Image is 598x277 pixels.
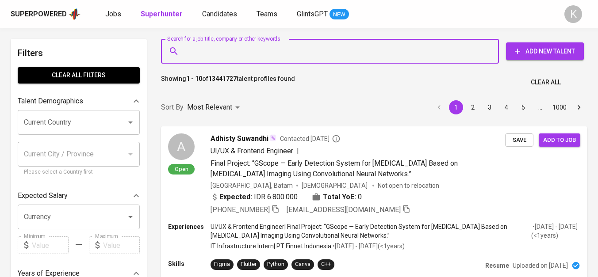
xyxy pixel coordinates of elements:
[211,133,268,144] span: Adhisty Suwandhi
[211,242,331,250] p: IT Infrastructure Intern | PT Finnet Indonesia
[24,168,134,177] p: Please select a Country first
[211,147,293,155] span: UI/UX & Frontend Engineer
[18,46,140,60] h6: Filters
[32,236,69,254] input: Value
[449,100,463,114] button: page 1
[323,192,356,202] b: Total YoE:
[171,165,192,173] span: Open
[25,70,133,81] span: Clear All filters
[280,134,341,143] span: Contacted [DATE]
[202,10,237,18] span: Candidates
[269,134,276,141] img: magic_wand.svg
[513,46,577,57] span: Add New Talent
[564,5,582,23] div: K
[168,259,211,268] p: Skills
[208,75,237,82] b: 13441727
[161,102,184,113] p: Sort By
[543,135,576,145] span: Add to job
[211,192,298,202] div: IDR 6.800.000
[302,181,369,190] span: [DEMOGRAPHIC_DATA]
[211,181,293,190] div: [GEOGRAPHIC_DATA], Batam
[531,77,561,88] span: Clear All
[214,260,230,269] div: Figma
[105,9,123,20] a: Jobs
[516,100,530,114] button: Go to page 5
[202,9,239,20] a: Candidates
[358,192,362,202] span: 0
[499,100,514,114] button: Go to page 4
[572,100,586,114] button: Go to next page
[297,146,299,156] span: |
[124,116,137,129] button: Open
[257,9,279,20] a: Teams
[378,181,439,190] p: Not open to relocation
[168,133,195,160] div: A
[431,100,587,114] nav: pagination navigation
[527,74,564,91] button: Clear All
[295,260,310,269] div: Canva
[141,10,183,18] b: Superhunter
[11,8,80,21] a: Superpoweredapp logo
[505,133,533,147] button: Save
[321,260,331,269] div: C++
[18,187,140,205] div: Expected Salary
[332,134,341,143] svg: By Batam recruiter
[287,205,401,214] span: [EMAIL_ADDRESS][DOMAIN_NAME]
[211,159,458,178] span: Final Project: “GScope — Early Detection System for [MEDICAL_DATA] Based on [MEDICAL_DATA] Imagin...
[141,9,184,20] a: Superhunter
[257,10,277,18] span: Teams
[69,8,80,21] img: app logo
[168,222,211,231] p: Experiences
[506,42,584,60] button: Add New Talent
[211,222,531,240] p: UI/UX & Frontend Engineer | Final Project: “GScope — Early Detection System for [MEDICAL_DATA] Ba...
[550,100,569,114] button: Go to page 1000
[267,260,284,269] div: Python
[187,102,232,113] p: Most Relevant
[105,10,121,18] span: Jobs
[186,75,202,82] b: 1 - 10
[219,192,252,202] b: Expected:
[330,10,349,19] span: NEW
[103,236,140,254] input: Value
[466,100,480,114] button: Go to page 2
[331,242,405,250] p: • [DATE] - [DATE] ( <1 years )
[513,261,568,270] p: Uploaded on [DATE]
[297,10,328,18] span: GlintsGPT
[161,74,295,91] p: Showing of talent profiles found
[124,211,137,223] button: Open
[533,103,547,112] div: …
[297,9,349,20] a: GlintsGPT NEW
[18,67,140,83] button: Clear All filters
[531,222,580,240] p: • [DATE] - [DATE] ( <1 years )
[11,9,67,19] div: Superpowered
[510,135,529,145] span: Save
[485,261,509,270] p: Resume
[18,92,140,110] div: Talent Demographics
[187,99,243,116] div: Most Relevant
[483,100,497,114] button: Go to page 3
[539,133,580,147] button: Add to job
[18,96,83,106] p: Talent Demographics
[241,260,257,269] div: Flutter
[211,205,270,214] span: [PHONE_NUMBER]
[18,190,68,201] p: Expected Salary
